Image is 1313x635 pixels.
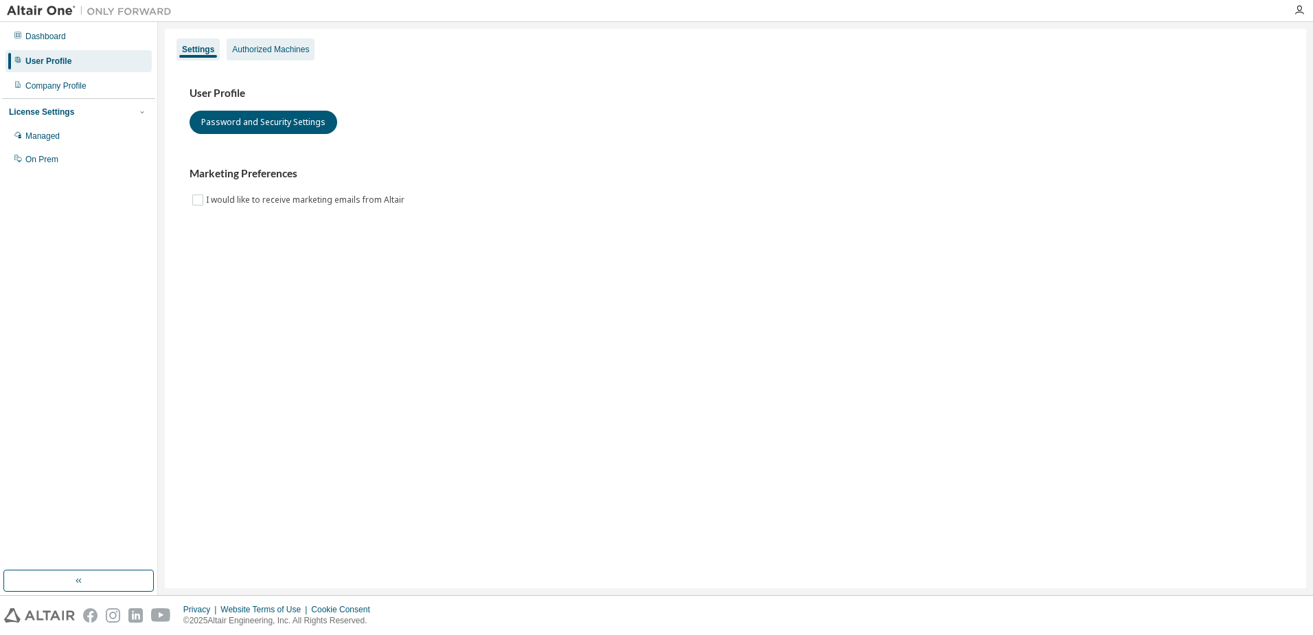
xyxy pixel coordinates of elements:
div: Authorized Machines [232,44,309,55]
div: Website Terms of Use [220,604,311,615]
h3: Marketing Preferences [190,167,1281,181]
h3: User Profile [190,87,1281,100]
button: Password and Security Settings [190,111,337,134]
div: License Settings [9,107,74,118]
div: Settings [182,44,214,55]
label: I would like to receive marketing emails from Altair [206,192,407,208]
div: Privacy [183,604,220,615]
p: © 2025 Altair Engineering, Inc. All Rights Reserved. [183,615,378,627]
img: youtube.svg [151,608,171,623]
div: Managed [25,131,60,142]
img: instagram.svg [106,608,120,623]
div: User Profile [25,56,71,67]
div: Company Profile [25,80,87,91]
div: Cookie Consent [311,604,378,615]
img: altair_logo.svg [4,608,75,623]
div: On Prem [25,154,58,165]
img: linkedin.svg [128,608,143,623]
img: facebook.svg [83,608,98,623]
img: Altair One [7,4,179,18]
div: Dashboard [25,31,66,42]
